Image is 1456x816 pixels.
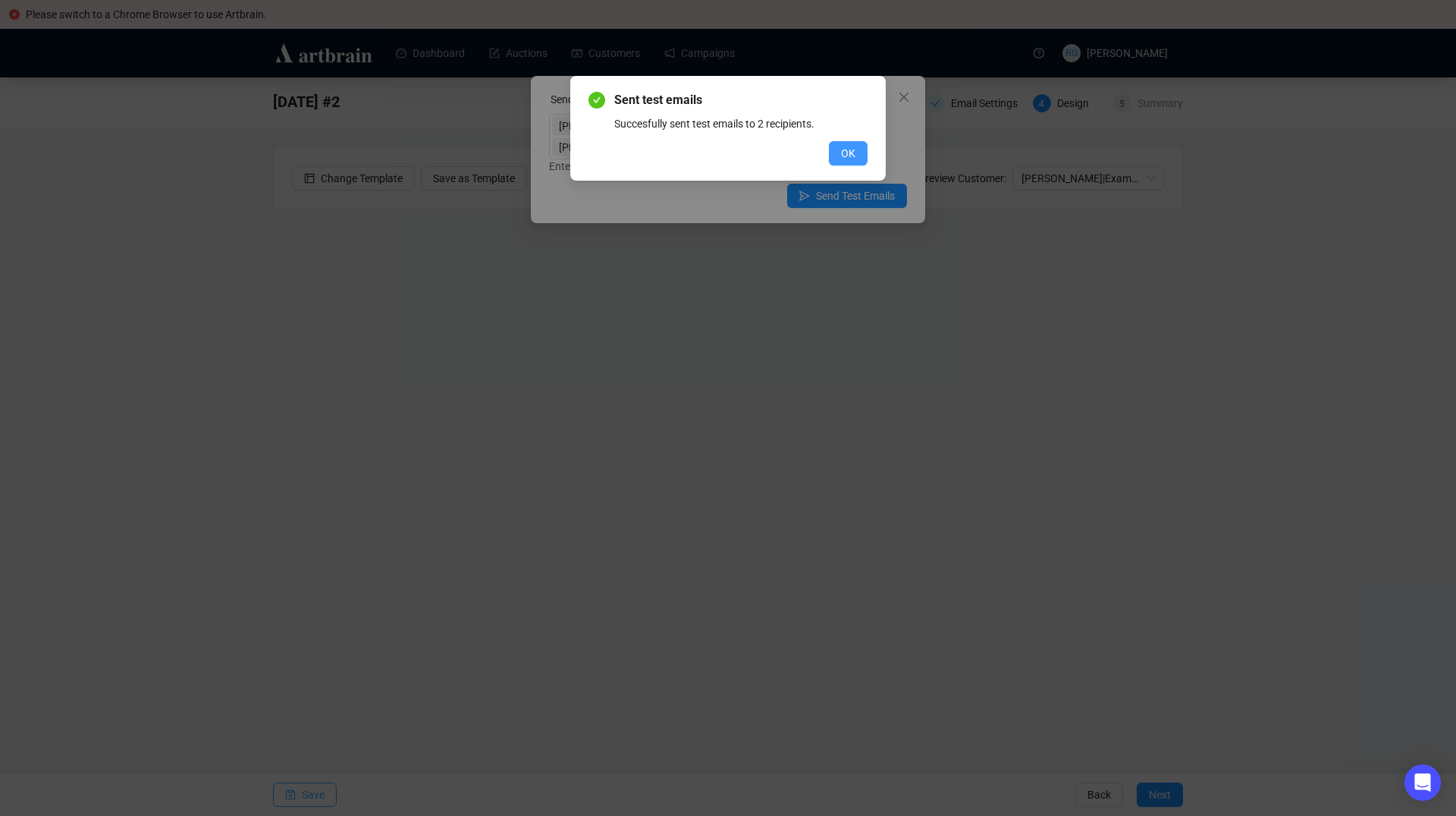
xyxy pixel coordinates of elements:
span: check-circle [588,92,605,109]
button: OK [829,141,868,165]
div: Open Intercom Messenger [1404,764,1441,801]
span: OK [841,145,855,162]
span: Sent test emails [614,91,868,109]
div: Succesfully sent test emails to 2 recipients. [614,115,868,132]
